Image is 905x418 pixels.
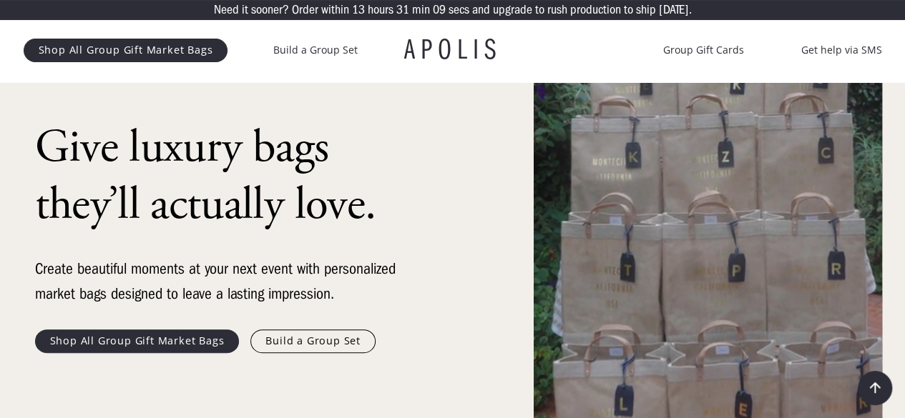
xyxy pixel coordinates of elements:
p: hours [368,4,393,16]
a: Shop All Group Gift Market Bags [24,39,228,61]
p: 09 [433,4,446,16]
a: Shop All Group Gift Market Bags [35,329,240,352]
div: Create beautiful moments at your next event with personalized market bags designed to leave a las... [35,257,407,307]
p: and upgrade to rush production to ship [DATE]. [472,4,692,16]
a: Build a Group Set [273,41,358,59]
a: Build a Group Set [250,329,376,352]
p: min [412,4,430,16]
p: 31 [396,4,409,16]
h1: Give luxury bags they’ll actually love. [35,119,407,234]
p: Need it sooner? Order within [214,4,349,16]
a: Get help via SMS [801,41,882,59]
p: 13 [352,4,365,16]
a: APOLIS [404,36,502,64]
p: secs [449,4,469,16]
a: Group Gift Cards [663,41,744,59]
